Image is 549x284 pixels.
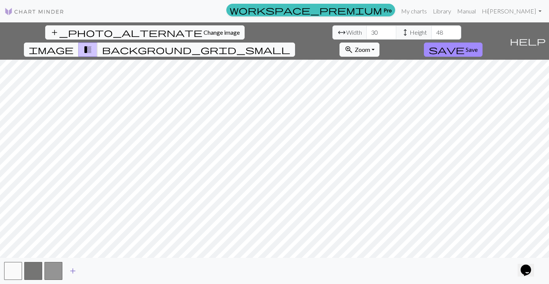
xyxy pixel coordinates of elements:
[430,4,454,19] a: Library
[398,4,430,19] a: My charts
[466,46,478,53] span: Save
[45,25,245,40] button: Change image
[429,44,465,55] span: save
[339,43,379,57] button: Zoom
[510,36,546,46] span: help
[50,27,202,38] span: add_photo_alternate
[344,44,353,55] span: zoom_in
[83,44,92,55] span: transition_fade
[506,22,549,60] button: Help
[410,28,427,37] span: Height
[454,4,479,19] a: Manual
[401,27,410,38] span: height
[346,28,362,37] span: Width
[204,29,240,36] span: Change image
[479,4,545,19] a: Hi[PERSON_NAME]
[29,44,74,55] span: image
[226,4,395,16] a: Pro
[518,254,542,277] iframe: chat widget
[355,46,370,53] span: Zoom
[102,44,290,55] span: background_grid_small
[337,27,346,38] span: arrow_range
[68,266,77,276] span: add
[63,264,82,278] button: Add color
[230,5,382,15] span: workspace_premium
[4,7,64,16] img: Logo
[424,43,483,57] button: Save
